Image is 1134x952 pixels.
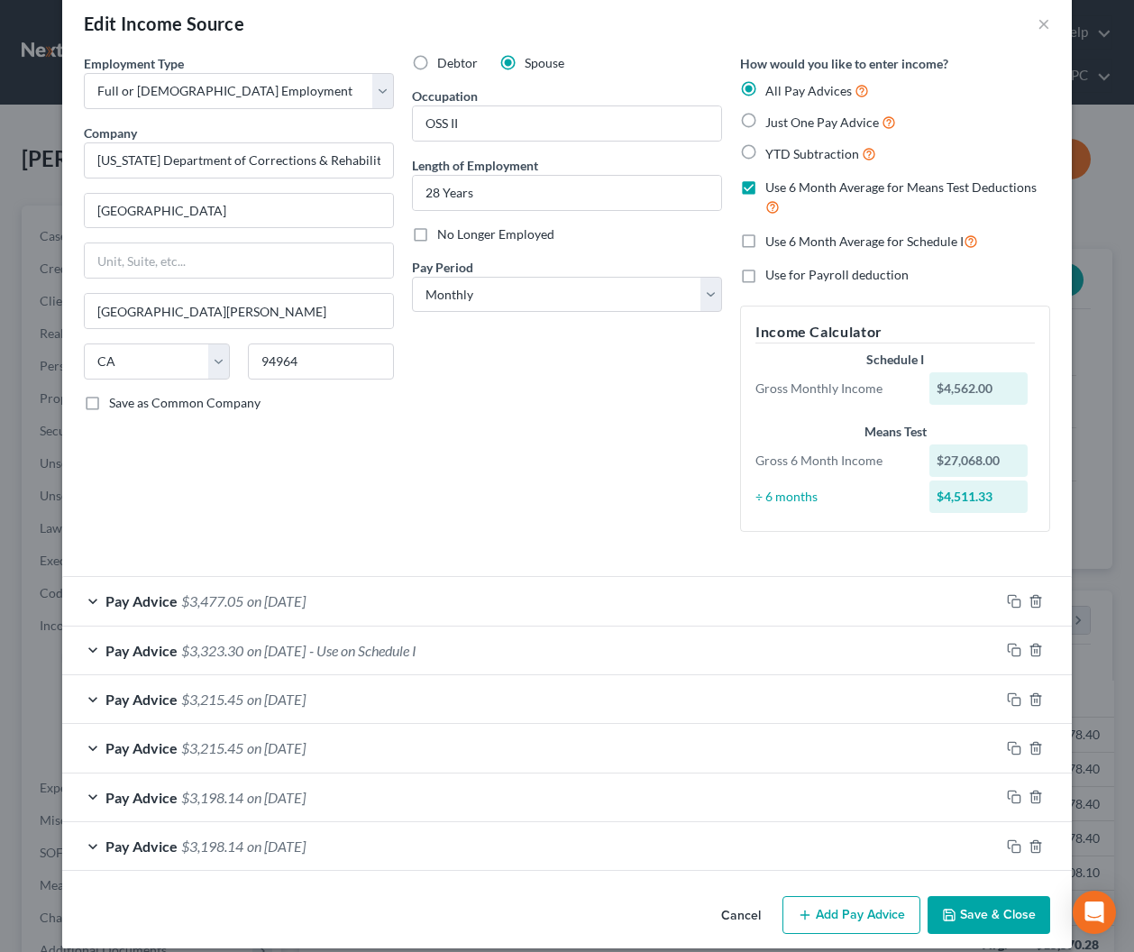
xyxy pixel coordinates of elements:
div: ÷ 6 months [746,488,920,506]
span: Spouse [525,55,564,70]
label: How would you like to enter income? [740,54,948,73]
div: $27,068.00 [929,444,1029,477]
span: Debtor [437,55,478,70]
span: Pay Advice [105,592,178,609]
label: Length of Employment [412,156,538,175]
span: No Longer Employed [437,226,554,242]
span: on [DATE] [247,838,306,855]
span: Pay Advice [105,642,178,659]
button: Add Pay Advice [782,896,920,934]
span: on [DATE] [247,642,306,659]
span: YTD Subtraction [765,146,859,161]
div: Open Intercom Messenger [1073,891,1116,934]
span: on [DATE] [247,789,306,806]
span: $3,215.45 [181,691,243,708]
button: Save & Close [928,896,1050,934]
div: Means Test [755,423,1035,441]
input: -- [413,106,721,141]
span: Pay Advice [105,789,178,806]
input: Enter city... [85,294,393,328]
span: Just One Pay Advice [765,114,879,130]
input: Enter zip... [248,343,394,380]
input: Enter address... [85,194,393,228]
span: Pay Period [412,260,473,275]
span: Save as Common Company [109,395,261,410]
input: Unit, Suite, etc... [85,243,393,278]
span: $3,215.45 [181,739,243,756]
div: Gross 6 Month Income [746,452,920,470]
span: Use 6 Month Average for Schedule I [765,233,964,249]
label: Occupation [412,87,478,105]
span: Use 6 Month Average for Means Test Deductions [765,179,1037,195]
span: on [DATE] [247,739,306,756]
div: $4,562.00 [929,372,1029,405]
span: Pay Advice [105,838,178,855]
span: $3,323.30 [181,642,243,659]
div: $4,511.33 [929,481,1029,513]
button: × [1038,13,1050,34]
span: - Use on Schedule I [309,642,416,659]
input: ex: 2 years [413,176,721,210]
span: $3,198.14 [181,789,243,806]
span: on [DATE] [247,691,306,708]
span: $3,477.05 [181,592,243,609]
span: $3,198.14 [181,838,243,855]
span: Company [84,125,137,141]
button: Cancel [707,898,775,934]
span: Pay Advice [105,739,178,756]
span: on [DATE] [247,592,306,609]
div: Gross Monthly Income [746,380,920,398]
input: Search company by name... [84,142,394,178]
span: Employment Type [84,56,184,71]
span: Use for Payroll deduction [765,267,909,282]
h5: Income Calculator [755,321,1035,343]
div: Schedule I [755,351,1035,369]
div: Edit Income Source [84,11,244,36]
span: All Pay Advices [765,83,852,98]
span: Pay Advice [105,691,178,708]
